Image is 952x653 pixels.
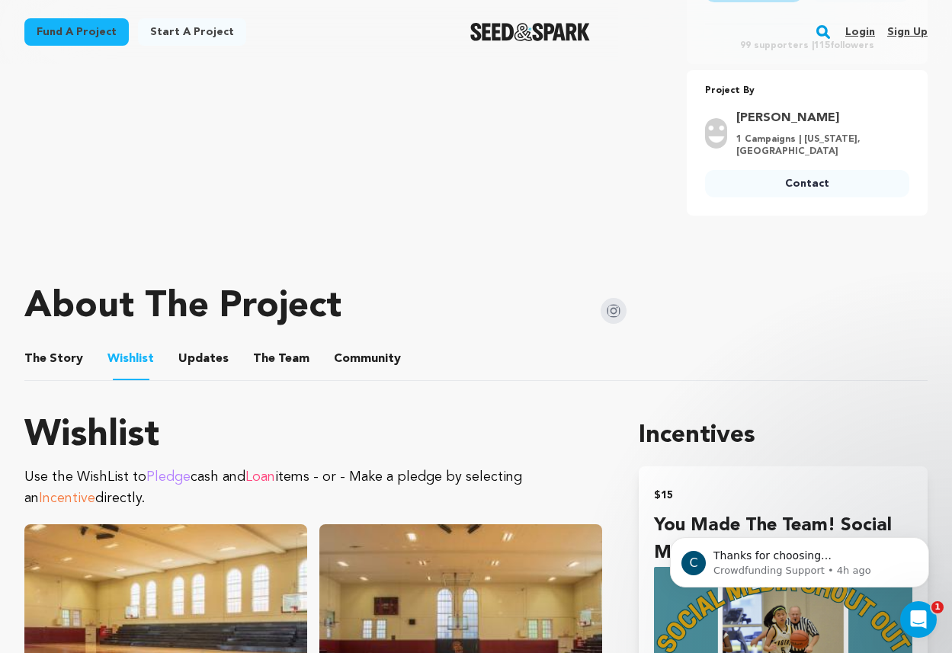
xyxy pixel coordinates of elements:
[705,170,909,197] a: Contact
[107,350,154,368] span: Wishlist
[601,298,627,324] img: Seed&Spark Instagram Icon
[245,470,275,484] span: Loan
[845,20,875,44] a: Login
[334,350,401,368] span: Community
[887,20,928,44] a: Sign up
[253,350,309,368] span: Team
[736,133,900,158] p: 1 Campaigns | [US_STATE], [GEOGRAPHIC_DATA]
[178,350,229,368] span: Updates
[138,18,246,46] a: Start a project
[24,350,46,368] span: The
[639,418,928,454] h1: Incentives
[146,470,191,484] span: Pledge
[253,350,275,368] span: The
[470,23,590,41] a: Seed&Spark Homepage
[24,418,602,454] h1: Wishlist
[647,505,952,612] iframe: Intercom notifications message
[705,118,727,149] img: user.png
[24,289,341,325] h1: About The Project
[931,601,944,613] span: 1
[736,109,900,127] a: Goto Anna O'Donnell profile
[24,466,602,509] p: Use the WishList to cash and items - or - Make a pledge by selecting an directly.
[39,491,95,505] span: Incentive
[900,601,937,638] iframe: Intercom live chat
[654,485,912,506] h2: $15
[24,18,129,46] a: Fund a project
[470,23,590,41] img: Seed&Spark Logo Dark Mode
[705,82,909,100] p: Project By
[24,350,83,368] span: Story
